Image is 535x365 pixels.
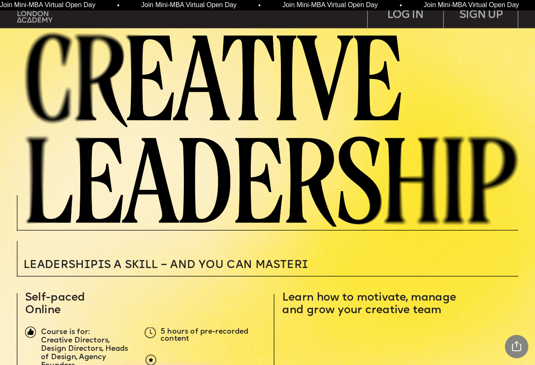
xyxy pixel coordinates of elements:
[25,327,36,337] img: image-1fa7eedb-a71f-428c-a033-33de134354ef.png
[84,260,90,271] span: i
[302,260,308,271] span: i
[282,292,459,316] span: Learn how to motivate, manage and grow your creative team
[160,328,250,343] span: 5 hours of pre-recorded content
[25,292,85,303] span: Self-paced
[25,305,61,316] span: Online
[139,260,145,271] span: i
[98,260,104,271] span: i
[23,260,308,271] span: Leadersh p s a sk ll – and you can MASTER
[41,328,89,336] span: Course is for:
[400,2,402,9] span: •
[145,327,155,338] img: upload-5dcb7aea-3d7f-4093-a867-f0427182171d.png
[23,260,400,271] p: T
[17,5,52,23] img: upload-bfdffa89-fac7-4f57-a443-c7c39906ba42.png
[258,2,261,9] span: •
[117,2,120,9] span: •
[18,28,535,227] img: image-3435f618-b576-4c59-ac17-05593ebec101.png
[505,335,528,358] div: Share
